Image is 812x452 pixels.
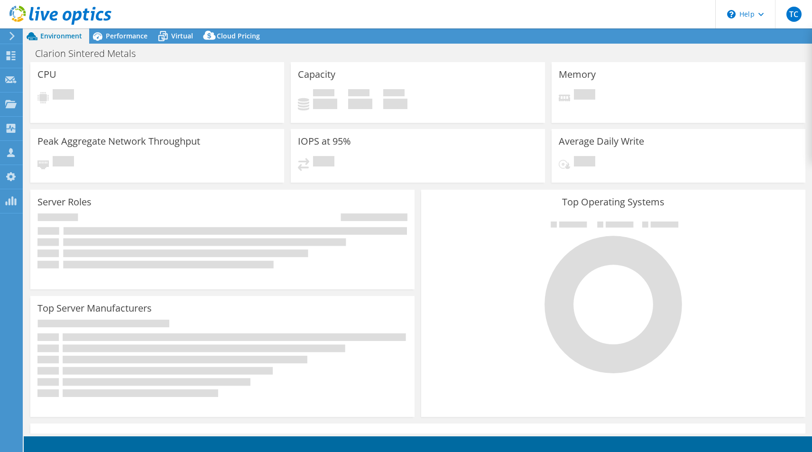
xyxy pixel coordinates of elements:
span: Pending [574,89,595,102]
span: Performance [106,31,148,40]
span: Pending [313,156,334,169]
span: Pending [53,89,74,102]
span: Total [383,89,405,99]
h3: IOPS at 95% [298,136,351,147]
h4: 0 GiB [313,99,337,109]
span: Used [313,89,334,99]
span: Pending [574,156,595,169]
h3: Top Operating Systems [428,197,798,207]
span: Environment [40,31,82,40]
h3: Server Roles [37,197,92,207]
span: Virtual [171,31,193,40]
span: Pending [53,156,74,169]
h3: Memory [559,69,596,80]
h3: Average Daily Write [559,136,644,147]
span: TC [786,7,802,22]
span: Free [348,89,369,99]
svg: \n [727,10,736,18]
h1: Clarion Sintered Metals [31,48,150,59]
h4: 0 GiB [348,99,372,109]
h3: CPU [37,69,56,80]
h3: Top Server Manufacturers [37,303,152,314]
h3: Peak Aggregate Network Throughput [37,136,200,147]
h4: 0 GiB [383,99,407,109]
span: Cloud Pricing [217,31,260,40]
h3: Capacity [298,69,335,80]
